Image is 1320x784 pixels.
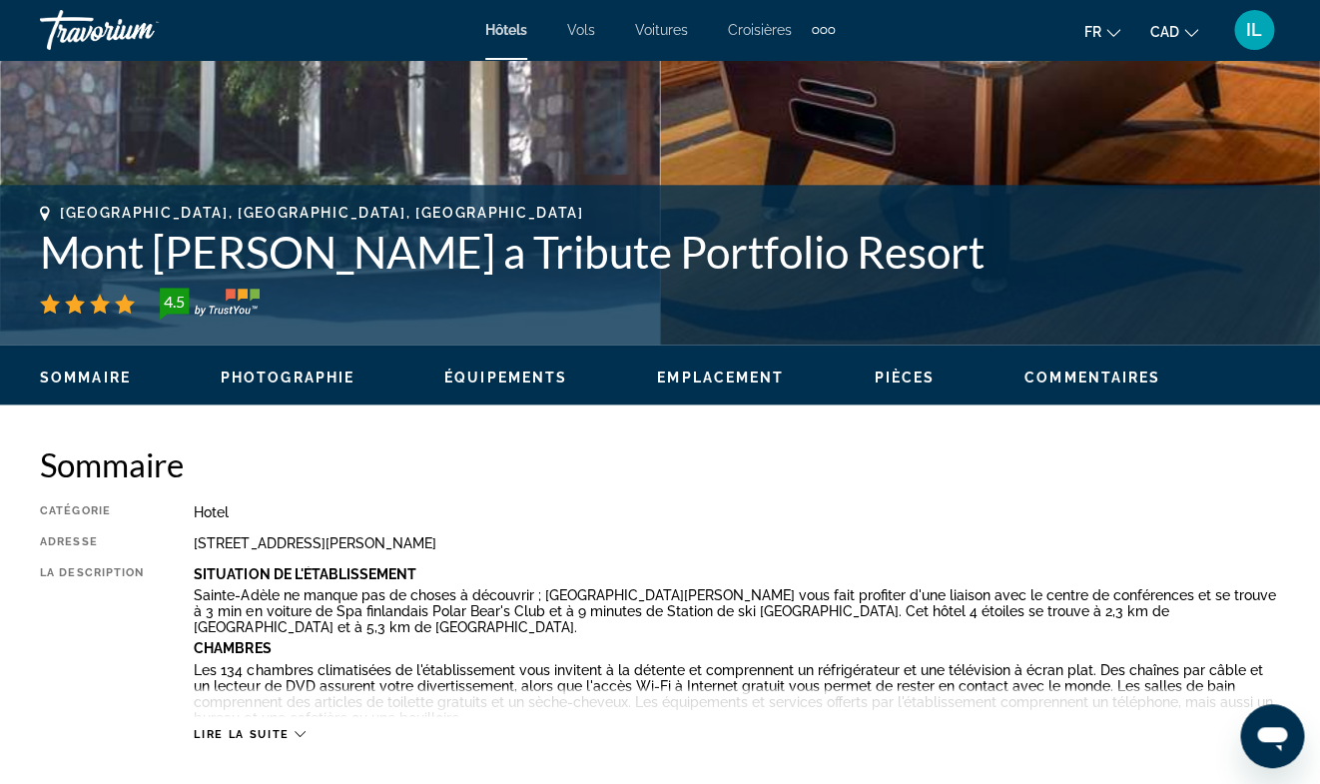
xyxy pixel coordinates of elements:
[194,535,1280,551] div: [STREET_ADDRESS][PERSON_NAME]
[40,444,1280,484] h2: Sommaire
[40,504,144,520] div: Catégorie
[194,566,415,582] b: Situation De L'établissement
[567,22,595,38] a: Vols
[874,369,935,387] button: Pièces
[1150,24,1179,40] span: CAD
[160,288,260,320] img: TrustYou guest rating badge
[194,726,305,741] button: Lire la suite
[40,566,144,716] div: La description
[194,587,1280,635] p: Sainte-Adèle ne manque pas de choses à découvrir ; [GEOGRAPHIC_DATA][PERSON_NAME] vous fait profi...
[444,369,567,387] button: Équipements
[60,205,583,221] span: [GEOGRAPHIC_DATA], [GEOGRAPHIC_DATA], [GEOGRAPHIC_DATA]
[485,22,527,38] a: Hôtels
[635,22,688,38] a: Voitures
[221,370,354,386] span: Photographie
[1246,20,1262,40] span: IL
[221,369,354,387] button: Photographie
[194,640,271,656] b: Chambres
[194,504,1280,520] div: Hotel
[728,22,792,38] a: Croisières
[40,226,1280,278] h1: Mont [PERSON_NAME] a Tribute Portfolio Resort
[1084,24,1101,40] span: fr
[1240,704,1304,768] iframe: Button to launch messaging window
[657,369,784,387] button: Emplacement
[40,535,144,551] div: Adresse
[154,290,194,314] div: 4.5
[40,4,240,56] a: Travorium
[194,661,1280,725] p: Les 134 chambres climatisées de l'établissement vous invitent à la détente et comprennent un réfr...
[40,370,131,386] span: Sommaire
[1150,17,1198,46] button: Change currency
[40,369,131,387] button: Sommaire
[1084,17,1120,46] button: Change language
[194,727,289,740] span: Lire la suite
[874,370,935,386] span: Pièces
[1024,369,1160,387] button: Commentaires
[812,14,835,46] button: Extra navigation items
[657,370,784,386] span: Emplacement
[444,370,567,386] span: Équipements
[1024,370,1160,386] span: Commentaires
[1228,9,1280,51] button: User Menu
